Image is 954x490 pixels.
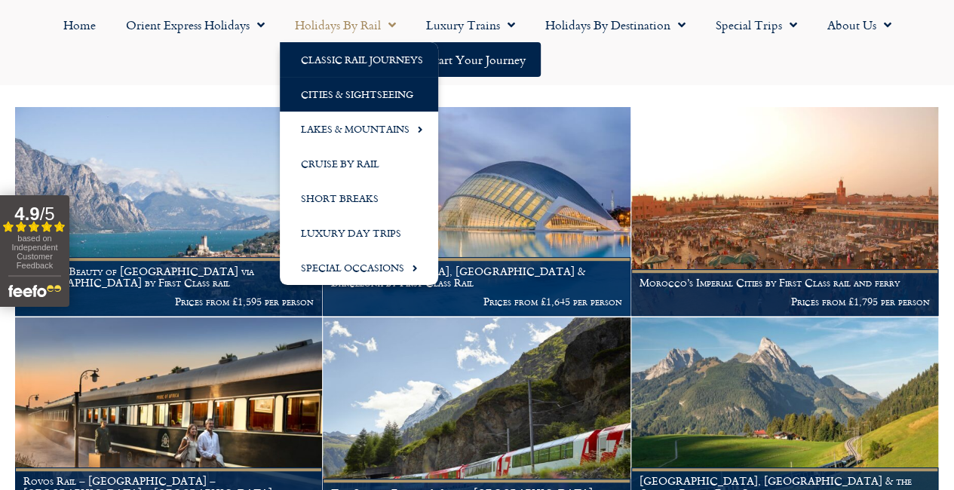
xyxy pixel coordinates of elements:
a: Morocco’s Imperial Cities by First Class rail and ferry Prices from £1,795 per person [631,107,939,316]
a: Cruise by Rail [280,146,438,181]
a: Luxury Day Trips [280,216,438,250]
a: Special Trips [701,8,812,42]
h1: Morocco’s Imperial Cities by First Class rail and ferry [640,277,930,289]
p: Prices from £1,795 per person [640,296,930,308]
a: Orient Express Holidays [111,8,280,42]
a: Luxury Trains [411,8,530,42]
h1: [GEOGRAPHIC_DATA], [GEOGRAPHIC_DATA] & Barcelona by First Class Rail [331,265,621,289]
a: Cities & Sightseeing [280,77,438,112]
ul: Holidays by Rail [280,42,438,285]
a: Start your Journey [414,42,541,77]
a: Holidays by Destination [530,8,701,42]
nav: Menu [8,8,946,77]
a: About Us [812,8,906,42]
a: Lakes & Mountains [280,112,438,146]
a: [GEOGRAPHIC_DATA], [GEOGRAPHIC_DATA] & Barcelona by First Class Rail Prices from £1,645 per person [323,107,630,316]
a: Holidays by Rail [280,8,411,42]
a: Special Occasions [280,250,438,285]
a: Classic Rail Journeys [280,42,438,77]
a: Charm & Beauty of [GEOGRAPHIC_DATA] via [GEOGRAPHIC_DATA] by First Class rail Prices from £1,595 ... [15,107,323,316]
p: Prices from £1,645 per person [331,296,621,308]
h1: Charm & Beauty of [GEOGRAPHIC_DATA] via [GEOGRAPHIC_DATA] by First Class rail [23,265,314,289]
p: Prices from £1,595 per person [23,296,314,308]
a: Home [48,8,111,42]
a: Short Breaks [280,181,438,216]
